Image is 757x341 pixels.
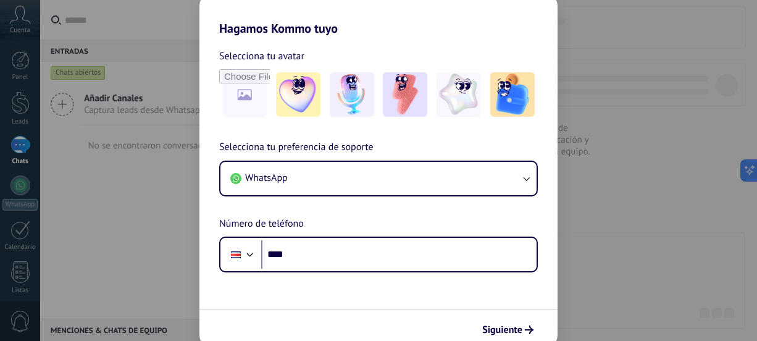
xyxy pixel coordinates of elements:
img: -2.jpeg [330,72,374,117]
span: Número de teléfono [219,216,304,232]
button: Siguiente [477,319,539,340]
img: -3.jpeg [383,72,427,117]
button: WhatsApp [220,162,537,195]
img: -4.jpeg [437,72,481,117]
span: WhatsApp [245,172,288,184]
span: Selecciona tu avatar [219,48,304,64]
span: Siguiente [482,326,522,334]
img: -1.jpeg [276,72,320,117]
div: Costa Rica: + 506 [224,242,248,267]
span: Selecciona tu preferencia de soporte [219,140,374,156]
img: -5.jpeg [490,72,535,117]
